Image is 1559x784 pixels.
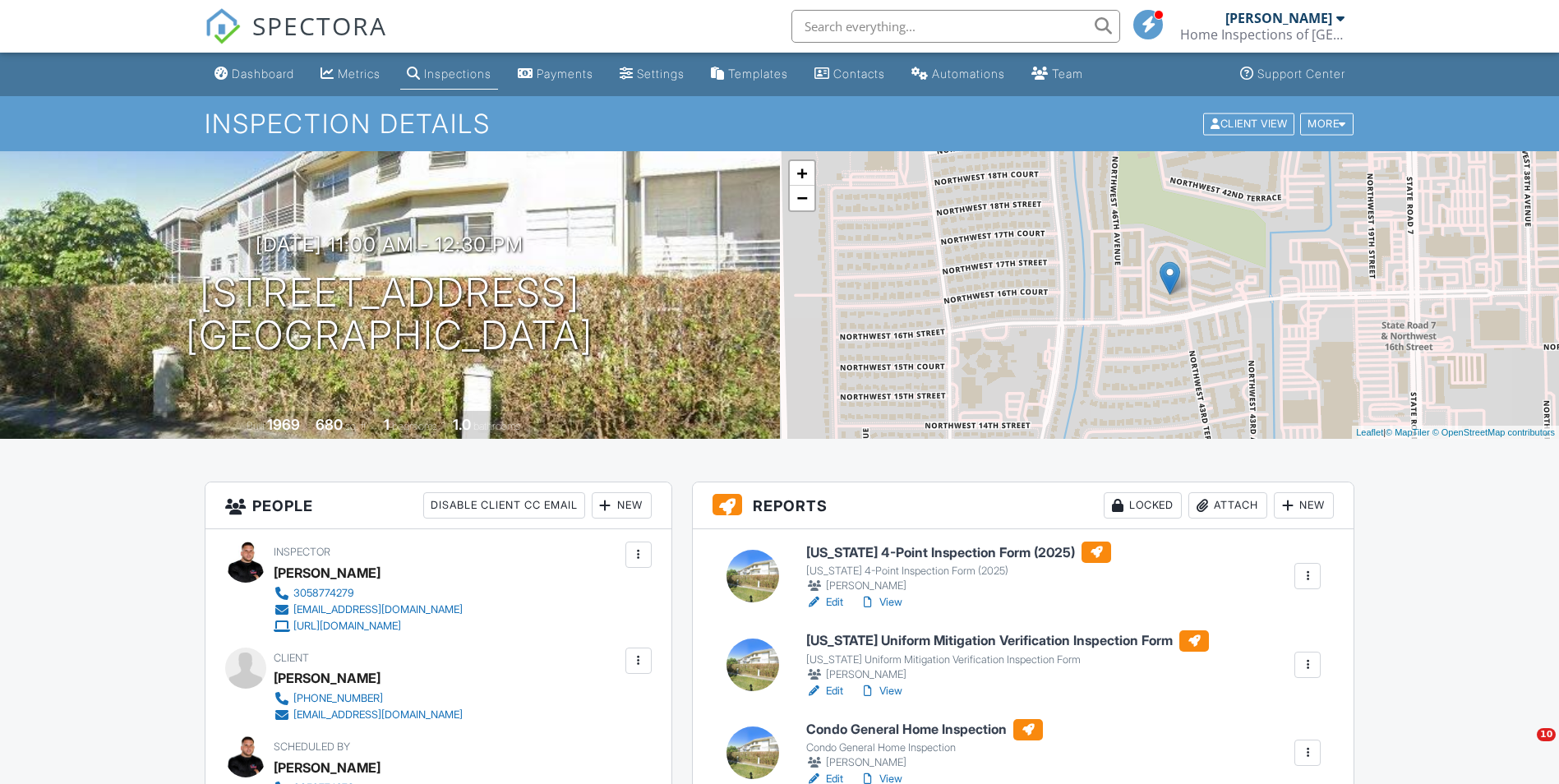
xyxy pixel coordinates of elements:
[205,482,671,529] h3: People
[1052,67,1083,81] div: Team
[806,630,1209,652] h6: [US_STATE] Uniform Mitigation Verification Inspection Form
[1180,26,1345,43] div: Home Inspections of Southeast FL, Inc.
[511,59,600,90] a: Payments
[860,683,902,699] a: View
[274,602,463,618] a: [EMAIL_ADDRESS][DOMAIN_NAME]
[613,59,691,90] a: Settings
[790,161,814,186] a: Zoom in
[1104,492,1182,519] div: Locked
[1300,113,1354,135] div: More
[205,109,1355,138] h1: Inspection Details
[400,59,498,90] a: Inspections
[232,67,294,81] div: Dashboard
[806,666,1209,683] div: [PERSON_NAME]
[806,719,1043,740] h6: Condo General Home Inspection
[247,420,265,432] span: Built
[345,420,368,432] span: sq. ft.
[274,755,381,780] div: [PERSON_NAME]
[252,8,387,43] span: SPECTORA
[806,565,1111,578] div: [US_STATE] 4-Point Inspection Form (2025)
[293,620,401,633] div: [URL][DOMAIN_NAME]
[806,653,1209,666] div: [US_STATE] Uniform Mitigation Verification Inspection Form
[314,59,387,90] a: Metrics
[806,542,1111,563] h6: [US_STATE] 4-Point Inspection Form (2025)
[293,587,354,600] div: 3058774279
[806,594,843,611] a: Edit
[806,683,843,699] a: Edit
[1234,59,1352,90] a: Support Center
[637,67,685,81] div: Settings
[274,618,463,634] a: [URL][DOMAIN_NAME]
[274,652,309,664] span: Client
[806,542,1111,594] a: [US_STATE] 4-Point Inspection Form (2025) [US_STATE] 4-Point Inspection Form (2025) [PERSON_NAME]
[1203,113,1294,135] div: Client View
[1188,492,1267,519] div: Attach
[424,67,491,81] div: Inspections
[1225,10,1332,26] div: [PERSON_NAME]
[1025,59,1090,90] a: Team
[274,707,463,723] a: [EMAIL_ADDRESS][DOMAIN_NAME]
[1352,426,1559,440] div: |
[256,233,524,256] h3: [DATE] 11:00 am - 12:30 pm
[806,741,1043,754] div: Condo General Home Inspection
[1257,67,1345,81] div: Support Center
[704,59,795,90] a: Templates
[293,603,463,616] div: [EMAIL_ADDRESS][DOMAIN_NAME]
[274,585,463,602] a: 3058774279
[205,8,241,44] img: The Best Home Inspection Software - Spectora
[316,416,343,433] div: 680
[693,482,1354,529] h3: Reports
[905,59,1012,90] a: Automations (Basic)
[791,10,1120,43] input: Search everything...
[1503,728,1543,768] iframe: Intercom live chat
[728,67,788,81] div: Templates
[293,708,463,722] div: [EMAIL_ADDRESS][DOMAIN_NAME]
[186,271,593,358] h1: [STREET_ADDRESS] [GEOGRAPHIC_DATA]
[806,719,1043,772] a: Condo General Home Inspection Condo General Home Inspection [PERSON_NAME]
[1202,117,1298,129] a: Client View
[790,186,814,210] a: Zoom out
[833,67,885,81] div: Contacts
[806,578,1111,594] div: [PERSON_NAME]
[267,416,300,433] div: 1969
[1356,427,1383,437] a: Leaflet
[205,22,387,57] a: SPECTORA
[384,416,390,433] div: 1
[274,690,463,707] a: [PHONE_NUMBER]
[1537,728,1556,741] span: 10
[537,67,593,81] div: Payments
[338,67,381,81] div: Metrics
[274,740,350,753] span: Scheduled By
[293,692,383,705] div: [PHONE_NUMBER]
[274,546,330,558] span: Inspector
[1274,492,1334,519] div: New
[473,420,520,432] span: bathrooms
[932,67,1005,81] div: Automations
[1386,427,1430,437] a: © MapTiler
[423,492,585,519] div: Disable Client CC Email
[592,492,652,519] div: New
[453,416,471,433] div: 1.0
[806,630,1209,683] a: [US_STATE] Uniform Mitigation Verification Inspection Form [US_STATE] Uniform Mitigation Verifica...
[208,59,301,90] a: Dashboard
[1432,427,1555,437] a: © OpenStreetMap contributors
[808,59,892,90] a: Contacts
[860,594,902,611] a: View
[274,666,381,690] div: [PERSON_NAME]
[806,754,1043,771] div: [PERSON_NAME]
[274,560,381,585] div: [PERSON_NAME]
[392,420,437,432] span: bedrooms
